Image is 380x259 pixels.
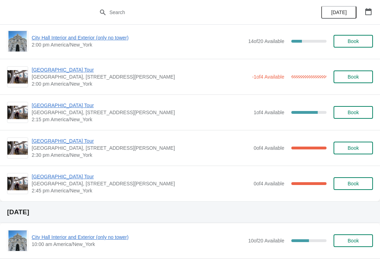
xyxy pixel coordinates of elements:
button: Book [334,106,373,119]
span: 0 of 4 Available [254,145,284,151]
span: Book [348,238,359,243]
button: Book [334,70,373,83]
button: Book [334,177,373,190]
span: -1 of 4 Available [252,74,284,80]
span: Book [348,181,359,186]
span: [GEOGRAPHIC_DATA], [STREET_ADDRESS][PERSON_NAME] [32,109,250,116]
button: Book [334,234,373,247]
span: [GEOGRAPHIC_DATA] Tour [32,137,250,144]
span: [GEOGRAPHIC_DATA] Tour [32,66,248,73]
span: 2:45 pm America/New_York [32,187,250,194]
span: Book [348,145,359,151]
span: 14 of 20 Available [248,38,284,44]
span: Book [348,110,359,115]
button: Book [334,142,373,154]
h2: [DATE] [7,209,373,216]
span: City Hall Interior and Exterior (only no tower) [32,234,245,241]
span: 2:00 pm America/New_York [32,41,245,48]
img: City Hall Interior and Exterior (only no tower) | | 10:00 am America/New_York [8,230,27,251]
span: [GEOGRAPHIC_DATA] Tour [32,173,250,180]
span: 0 of 4 Available [254,181,284,186]
span: 10:00 am America/New_York [32,241,245,248]
img: City Hall Tower Tour | City Hall Visitor Center, 1400 John F Kennedy Boulevard Suite 121, Philade... [7,141,28,155]
img: City Hall Tower Tour | City Hall Visitor Center, 1400 John F Kennedy Boulevard Suite 121, Philade... [7,106,28,119]
span: [DATE] [331,10,347,15]
button: Book [334,35,373,48]
span: 2:00 pm America/New_York [32,80,248,87]
input: Search [109,6,285,19]
span: 2:30 pm America/New_York [32,152,250,159]
span: Book [348,38,359,44]
span: 2:15 pm America/New_York [32,116,250,123]
img: City Hall Interior and Exterior (only no tower) | | 2:00 pm America/New_York [8,31,27,51]
span: [GEOGRAPHIC_DATA], [STREET_ADDRESS][PERSON_NAME] [32,144,250,152]
span: Book [348,74,359,80]
span: [GEOGRAPHIC_DATA], [STREET_ADDRESS][PERSON_NAME] [32,180,250,187]
span: 10 of 20 Available [248,238,284,243]
button: [DATE] [321,6,356,19]
span: [GEOGRAPHIC_DATA], [STREET_ADDRESS][PERSON_NAME] [32,73,248,80]
span: City Hall Interior and Exterior (only no tower) [32,34,245,41]
span: [GEOGRAPHIC_DATA] Tour [32,102,250,109]
span: 1 of 4 Available [254,110,284,115]
img: City Hall Tower Tour | City Hall Visitor Center, 1400 John F Kennedy Boulevard Suite 121, Philade... [7,70,28,84]
img: City Hall Tower Tour | City Hall Visitor Center, 1400 John F Kennedy Boulevard Suite 121, Philade... [7,177,28,191]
